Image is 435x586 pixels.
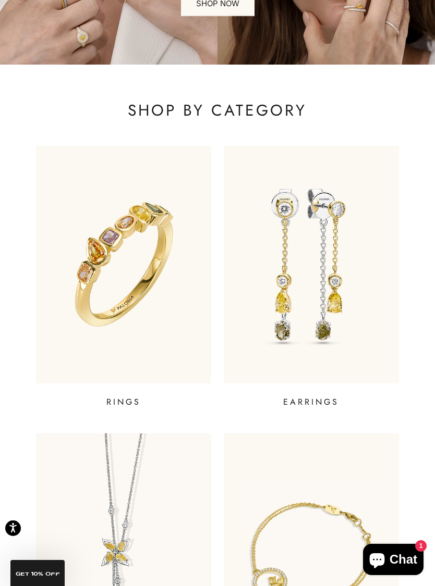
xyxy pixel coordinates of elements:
[224,146,399,408] a: EARRINGS
[16,571,60,577] span: GET 10% Off
[36,146,211,408] a: RINGS
[360,544,427,578] inbox-online-store-chat: Shopify online store chat
[106,396,141,408] p: RINGS
[36,100,398,121] p: SHOP BY CATEGORY
[283,396,339,408] p: EARRINGS
[10,560,65,586] div: GET 10% Off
